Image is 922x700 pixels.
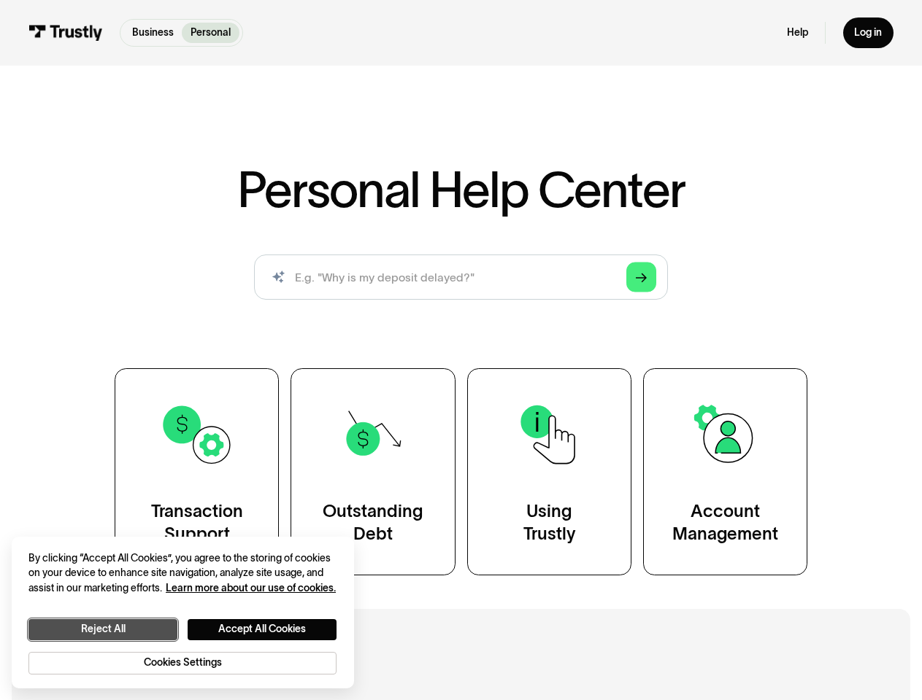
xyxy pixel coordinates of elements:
[843,17,894,47] a: Log in
[28,652,337,674] button: Cookies Settings
[323,500,423,546] div: Outstanding Debt
[467,368,631,575] a: UsingTrustly
[523,500,575,546] div: Using Trustly
[123,23,182,43] a: Business
[28,25,103,40] img: Trustly Logo
[854,26,882,39] div: Log in
[291,368,455,575] a: OutstandingDebt
[151,500,243,546] div: Transaction Support
[166,583,336,594] a: More information about your privacy, opens in a new tab
[182,23,239,43] a: Personal
[28,551,337,674] div: Privacy
[643,368,807,575] a: AccountManagement
[132,26,174,41] p: Business
[28,551,337,596] div: By clicking “Accept All Cookies”, you agree to the storing of cookies on your device to enhance s...
[12,537,354,688] div: Cookie banner
[254,254,668,300] input: search
[188,619,337,640] button: Accept All Cookies
[254,254,668,300] form: Search
[191,26,231,41] p: Personal
[237,165,685,214] h1: Personal Help Center
[28,619,177,640] button: Reject All
[672,500,778,546] div: Account Management
[115,368,279,575] a: TransactionSupport
[787,26,808,39] a: Help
